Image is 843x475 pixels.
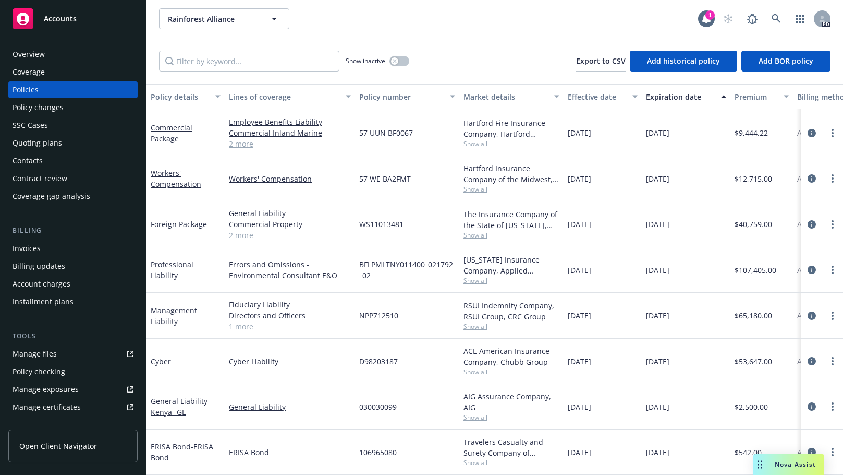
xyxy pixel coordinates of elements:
a: Switch app [790,8,811,29]
span: 030030099 [359,401,397,412]
span: [DATE] [568,401,591,412]
span: Open Client Navigator [19,441,97,452]
div: Manage files [13,346,57,362]
a: circleInformation [805,127,818,139]
span: Add BOR policy [759,56,813,66]
span: [DATE] [646,356,669,367]
a: circleInformation [805,264,818,276]
a: Workers' Compensation [229,173,351,184]
a: Search [766,8,787,29]
a: circleInformation [805,218,818,231]
a: Employee Benefits Liability [229,116,351,127]
div: Billing updates [13,258,65,275]
a: Account charges [8,276,138,292]
a: Foreign Package [151,219,207,229]
a: more [826,127,839,139]
a: 2 more [229,138,351,149]
a: General Liability [229,401,351,412]
a: Contacts [8,152,138,169]
span: Show all [463,139,559,148]
span: [DATE] [646,173,669,184]
a: Professional Liability [151,259,193,280]
span: $40,759.00 [735,219,772,230]
a: Directors and Officers [229,310,351,321]
div: Premium [735,91,777,102]
span: [DATE] [646,219,669,230]
span: $9,444.22 [735,127,768,138]
span: [DATE] [568,173,591,184]
div: Installment plans [13,293,74,310]
span: Show all [463,458,559,467]
span: $65,180.00 [735,310,772,321]
button: Nova Assist [753,454,824,475]
a: Coverage gap analysis [8,188,138,205]
button: Effective date [564,84,642,109]
a: 2 more [229,230,351,241]
a: Policy changes [8,99,138,116]
a: Errors and Omissions - Environmental Consultant E&O [229,259,351,281]
div: Effective date [568,91,626,102]
div: ACE American Insurance Company, Chubb Group [463,346,559,367]
a: Billing updates [8,258,138,275]
div: Hartford Insurance Company of the Midwest, Hartford Insurance Group [463,163,559,185]
a: Manage files [8,346,138,362]
a: more [826,264,839,276]
a: Quoting plans [8,135,138,151]
a: Installment plans [8,293,138,310]
button: Expiration date [642,84,730,109]
div: The Insurance Company of the State of [US_STATE], AIG [463,209,559,231]
a: Commercial Inland Marine [229,127,351,138]
button: Market details [459,84,564,109]
span: [DATE] [646,127,669,138]
span: 57 WE BA2FMT [359,173,411,184]
a: circleInformation [805,400,818,413]
span: [DATE] [568,127,591,138]
span: $12,715.00 [735,173,772,184]
a: Report a Bug [742,8,763,29]
div: AIG Assurance Company, AIG [463,391,559,413]
div: Hartford Fire Insurance Company, Hartford Insurance Group [463,117,559,139]
div: Coverage gap analysis [13,188,90,205]
a: more [826,172,839,185]
div: Policy changes [13,99,64,116]
a: Invoices [8,240,138,257]
a: Cyber [151,357,171,366]
span: [DATE] [568,219,591,230]
div: Policy checking [13,363,65,380]
a: ERISA Bond [229,447,351,458]
span: WS11013481 [359,219,404,230]
div: SSC Cases [13,117,48,134]
a: more [826,355,839,367]
span: BFLPMLTNY011400_021792_02 [359,259,455,281]
div: Quoting plans [13,135,62,151]
span: Rainforest Alliance [168,14,258,25]
a: Manage claims [8,417,138,433]
div: RSUI Indemnity Company, RSUI Group, CRC Group [463,300,559,322]
a: Coverage [8,64,138,80]
button: Add BOR policy [741,51,830,72]
span: Show all [463,367,559,376]
a: Manage exposures [8,381,138,398]
button: Add historical policy [630,51,737,72]
span: Show inactive [346,56,385,65]
div: Market details [463,91,548,102]
button: Premium [730,84,793,109]
div: Account charges [13,276,70,292]
span: [DATE] [646,447,669,458]
span: $2,500.00 [735,401,768,412]
a: circleInformation [805,446,818,458]
a: circleInformation [805,172,818,185]
div: [US_STATE] Insurance Company, Applied Underwriters, CRC Group [463,254,559,276]
span: $53,647.00 [735,356,772,367]
a: circleInformation [805,355,818,367]
span: Add historical policy [647,56,720,66]
button: Export to CSV [576,51,626,72]
a: 1 more [229,321,351,332]
div: Contacts [13,152,43,169]
div: 1 [705,10,715,20]
span: Show all [463,322,559,331]
a: Start snowing [718,8,739,29]
a: SSC Cases [8,117,138,134]
a: more [826,446,839,458]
